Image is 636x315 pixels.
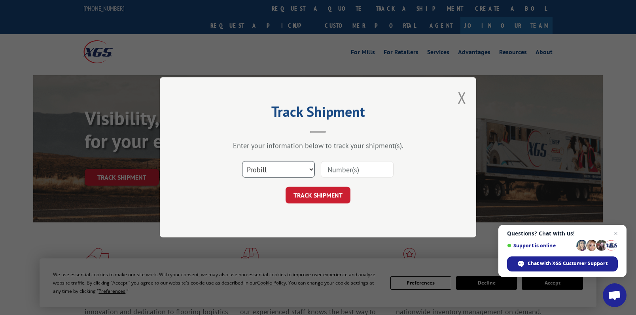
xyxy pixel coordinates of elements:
[611,229,621,238] span: Close chat
[507,256,618,271] div: Chat with XGS Customer Support
[199,106,437,121] h2: Track Shipment
[321,161,394,178] input: Number(s)
[528,260,608,267] span: Chat with XGS Customer Support
[507,243,574,249] span: Support is online
[458,87,466,108] button: Close modal
[286,187,350,204] button: TRACK SHIPMENT
[507,230,618,237] span: Questions? Chat with us!
[199,141,437,150] div: Enter your information below to track your shipment(s).
[603,283,627,307] div: Open chat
